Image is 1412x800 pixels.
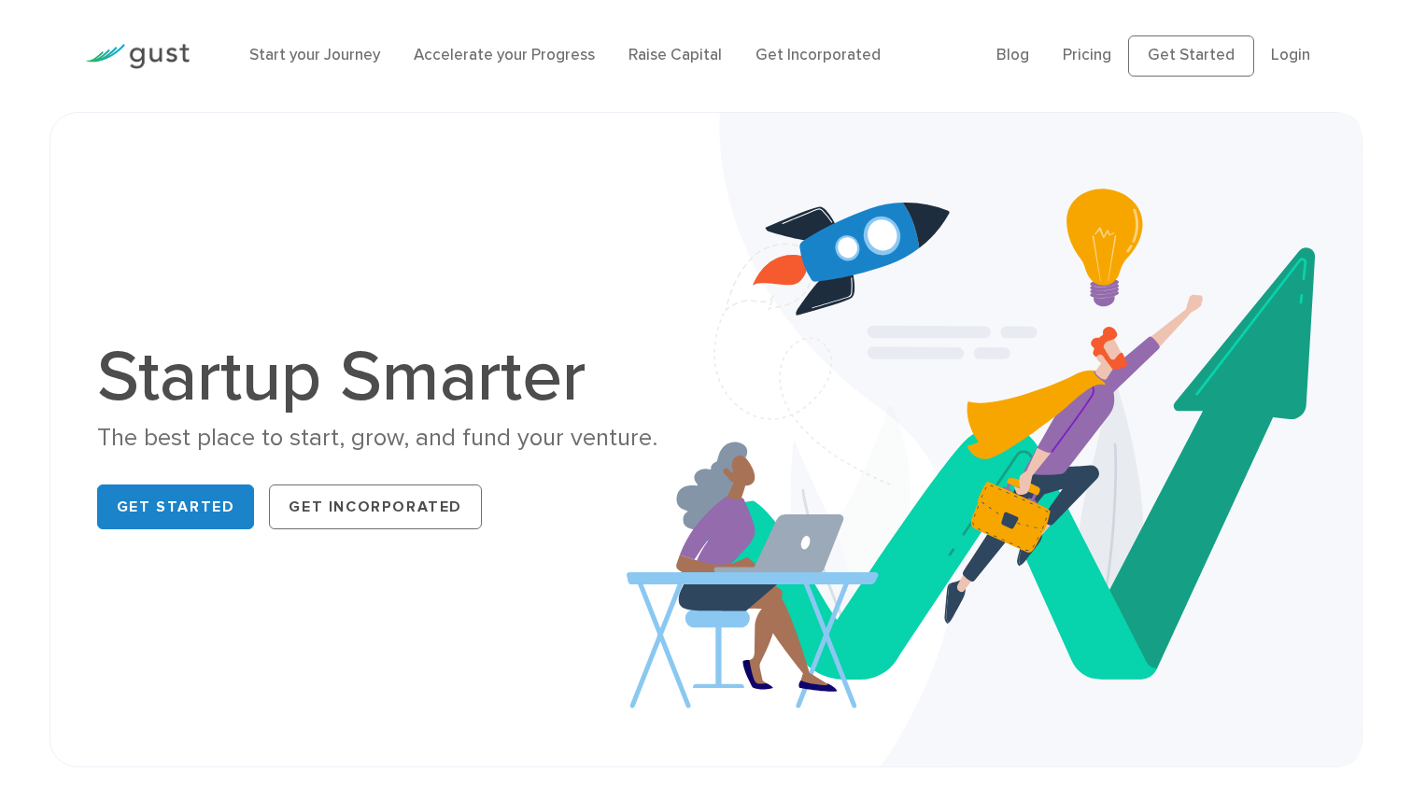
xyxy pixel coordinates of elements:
div: The best place to start, grow, and fund your venture. [97,422,692,455]
a: Get Started [1128,35,1254,77]
img: Startup Smarter Hero [627,113,1362,766]
a: Login [1271,46,1310,64]
a: Raise Capital [628,46,722,64]
h1: Startup Smarter [97,342,692,413]
a: Get Incorporated [269,484,482,529]
img: Gust Logo [85,44,190,69]
a: Start your Journey [249,46,380,64]
a: Blog [996,46,1029,64]
a: Get Incorporated [755,46,881,64]
a: Accelerate your Progress [414,46,595,64]
a: Get Started [97,484,255,529]
a: Pricing [1063,46,1111,64]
